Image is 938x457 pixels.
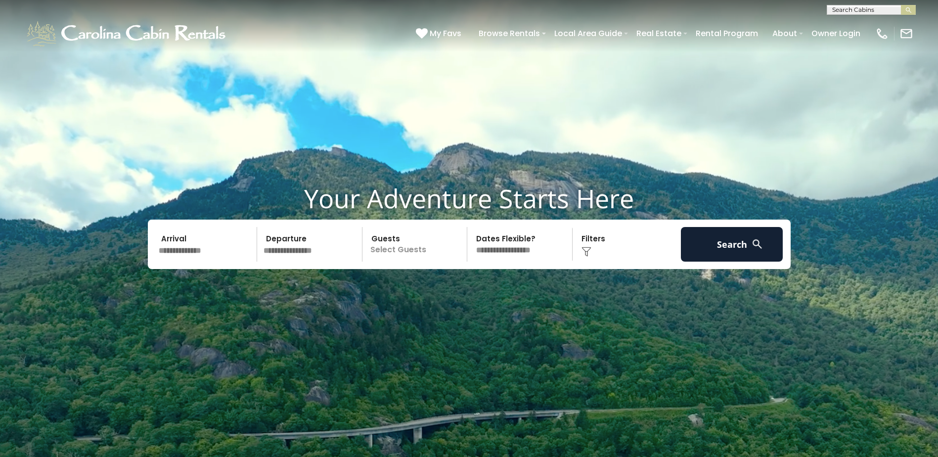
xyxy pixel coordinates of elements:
[691,25,763,42] a: Rental Program
[581,247,591,257] img: filter--v1.png
[365,227,467,262] p: Select Guests
[430,27,461,40] span: My Favs
[7,183,931,214] h1: Your Adventure Starts Here
[751,238,763,250] img: search-regular-white.png
[25,19,230,48] img: White-1-1-2.png
[416,27,464,40] a: My Favs
[681,227,783,262] button: Search
[899,27,913,41] img: mail-regular-white.png
[549,25,627,42] a: Local Area Guide
[631,25,686,42] a: Real Estate
[767,25,802,42] a: About
[806,25,865,42] a: Owner Login
[474,25,545,42] a: Browse Rentals
[875,27,889,41] img: phone-regular-white.png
